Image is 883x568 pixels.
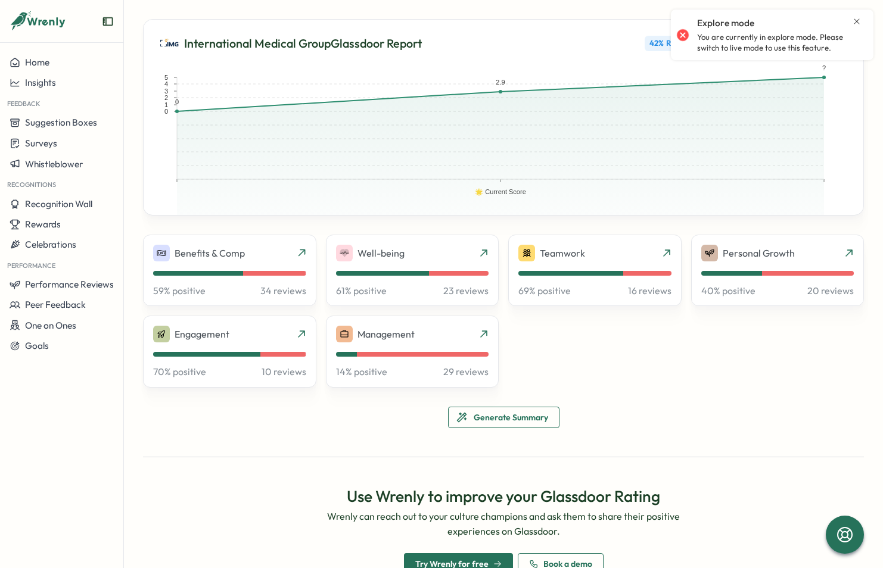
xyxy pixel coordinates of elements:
span: Surveys [25,138,57,149]
span: Peer Feedback [25,299,86,310]
button: Engagement70% positive10 reviews [143,316,316,387]
p: 29 reviews [443,366,489,377]
p: 61 % positive [336,285,387,296]
text: 2 [164,94,168,101]
span: Suggestion Boxes [25,117,97,128]
button: Benefits & Comp59% positive34 reviews [143,235,316,306]
p: 20 reviews [807,285,854,296]
p: International Medical Group Glassdoor Report [184,35,422,53]
p: 10 reviews [262,366,306,377]
p: 70 % positive [153,366,206,377]
span: Generate Summary [474,407,548,427]
p: 34 reviews [260,285,306,296]
p: Management [357,329,415,339]
span: Performance Reviews [25,279,114,290]
span: 42 % [649,38,664,49]
span: Goals [25,340,49,351]
button: Management14% positive29 reviews [326,316,499,387]
span: Whistleblower [25,158,83,170]
span: Celebrations [25,239,76,250]
p: Explore mode [697,17,754,30]
p: Wrenly can reach out to your culture champions and ask them to share their positive experiences o... [303,509,704,539]
text: 5 [164,74,168,81]
button: Close notification [852,17,862,26]
button: Well-being61% positive23 reviews [326,235,499,306]
text: 4 [164,80,168,88]
span: Recognition Wall [25,198,92,210]
p: 69 % positive [518,285,571,296]
button: Personal Growth40% positive20 reviews [691,235,865,306]
span: Insights [25,77,56,88]
button: Teamwork69% positive16 reviews [508,235,682,306]
p: 59 % positive [153,285,206,296]
p: Personal Growth [723,248,795,258]
button: Expand sidebar [102,15,114,27]
span: Home [25,57,49,68]
p: 14 % positive [336,366,387,377]
img: International Medical Group [160,34,179,53]
p: 40 % positive [701,285,755,296]
p: 16 reviews [628,285,671,296]
span: Rewards [25,219,61,230]
p: Use Wrenly to improve your Glassdoor Rating [303,486,704,507]
p: Benefits & Comp [175,248,245,258]
text: 1 [164,101,168,108]
text: 0 [164,108,168,115]
span: Recommend to a Friend [666,38,751,49]
span: Try Wrenly for free [415,560,489,568]
span: Book a demo [543,560,592,568]
button: Generate Summary [448,407,559,428]
p: Teamwork [540,248,585,258]
p: Well-being [357,248,405,258]
text: 3 [164,88,168,95]
p: 23 reviews [443,285,489,296]
p: You are currently in explore mode. Please switch to live mode to use this feature. [697,32,862,53]
span: One on Ones [25,320,76,331]
p: Engagement [175,329,229,339]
